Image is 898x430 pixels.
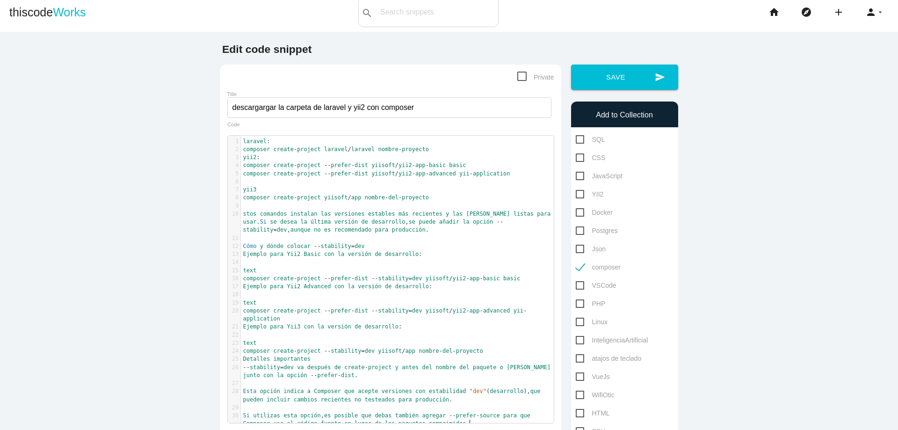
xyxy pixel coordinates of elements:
[228,153,240,161] div: 3
[243,388,544,402] span: ( ), .
[243,299,257,306] span: text
[456,348,483,354] span: proyecto
[243,243,257,249] span: Cómo
[324,348,331,354] span: --
[331,162,351,168] span: prefer
[398,162,412,168] span: yii2
[267,243,283,249] span: dónde
[228,242,240,250] div: 12
[228,299,240,307] div: 19
[331,348,361,354] span: stability
[297,307,321,314] span: project
[355,323,361,330] span: de
[395,170,398,177] span: /
[365,194,385,201] span: nombre
[331,307,351,314] span: prefer
[324,275,331,282] span: --
[243,323,402,330] span: :
[537,211,550,217] span: para
[435,364,456,371] span: nombre
[576,170,623,182] span: JavaScript
[228,364,240,372] div: 26
[300,219,307,225] span: la
[311,219,331,225] span: última
[576,111,673,119] h6: Add to Collection
[243,356,270,362] span: Detalles
[429,162,446,168] span: basic
[228,307,240,315] div: 20
[348,146,351,153] span: /
[388,194,398,201] span: del
[463,219,469,225] span: la
[466,275,469,282] span: -
[228,146,240,153] div: 2
[385,194,388,201] span: -
[453,307,466,314] span: yii2
[576,280,616,292] span: VSCode
[270,323,283,330] span: para
[270,283,283,290] span: para
[523,307,527,314] span: -
[378,275,409,282] span: stability
[429,388,466,394] span: estabilidad
[260,388,280,394] span: opción
[228,186,240,194] div: 7
[283,388,304,394] span: indica
[243,194,270,201] span: composer
[576,389,615,401] span: WifiOtic
[334,364,341,371] span: de
[576,134,605,146] span: SQL
[243,162,270,168] span: composer
[274,348,294,354] span: create
[415,162,426,168] span: app
[243,154,260,160] span: :
[376,2,498,22] input: Search snippets
[497,219,503,225] span: --
[402,194,429,201] span: proyecto
[228,250,240,258] div: 13
[392,226,426,233] span: producción
[243,211,554,233] span: . , , .
[334,226,371,233] span: recomendado
[459,364,470,371] span: del
[297,146,321,153] span: project
[297,364,304,371] span: va
[321,243,351,249] span: stability
[243,372,260,379] span: junto
[287,283,300,290] span: Yii2
[243,267,257,274] span: text
[507,364,550,371] span: [PERSON_NAME]
[446,211,449,217] span: y
[53,6,86,19] span: Works
[274,275,294,282] span: create
[228,347,240,355] div: 24
[243,315,280,322] span: application
[371,219,405,225] span: desarrollo
[415,388,426,394] span: con
[385,251,419,257] span: desarrollo
[470,307,480,314] span: app
[228,387,240,395] div: 28
[371,170,395,177] span: yiisoft
[530,388,541,394] span: que
[409,219,415,225] span: se
[503,275,520,282] span: basic
[243,251,422,257] span: :
[274,194,294,201] span: create
[334,283,345,290] span: con
[290,226,311,233] span: aunque
[351,275,355,282] span: -
[368,364,392,371] span: project
[228,210,240,218] div: 10
[274,146,294,153] span: create
[395,283,429,290] span: desarrollo
[228,170,240,178] div: 5
[571,65,678,90] button: sendSave
[412,211,442,217] span: recientes
[344,388,355,394] span: que
[426,275,449,282] span: yiisoft
[331,170,351,177] span: prefer
[412,275,422,282] span: dev
[297,194,321,201] span: project
[243,364,250,371] span: --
